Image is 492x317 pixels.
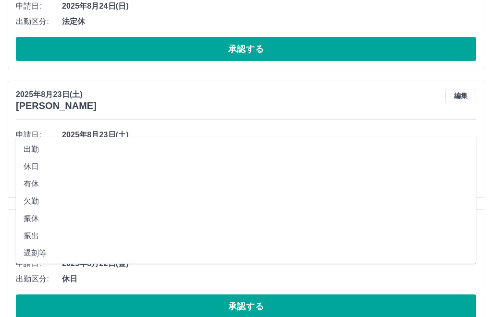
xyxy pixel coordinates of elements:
[62,0,476,12] span: 2025年8月24日(日)
[16,227,476,244] li: 振出
[16,210,476,227] li: 振休
[16,244,476,262] li: 遅刻等
[16,89,97,100] p: 2025年8月23日(土)
[16,258,62,269] span: 申請日:
[16,37,476,61] button: 承認する
[16,100,97,111] h3: [PERSON_NAME]
[16,175,476,193] li: 有休
[62,258,476,269] span: 2025年8月22日(金)
[16,129,62,141] span: 申請日:
[16,158,476,175] li: 休日
[445,89,476,103] button: 編集
[62,273,476,285] span: 休日
[16,141,476,158] li: 出勤
[16,193,476,210] li: 欠勤
[16,16,62,27] span: 出勤区分:
[62,16,476,27] span: 法定休
[16,262,476,279] li: 休業
[16,0,62,12] span: 申請日:
[62,129,476,141] span: 2025年8月23日(土)
[16,273,62,285] span: 出勤区分:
